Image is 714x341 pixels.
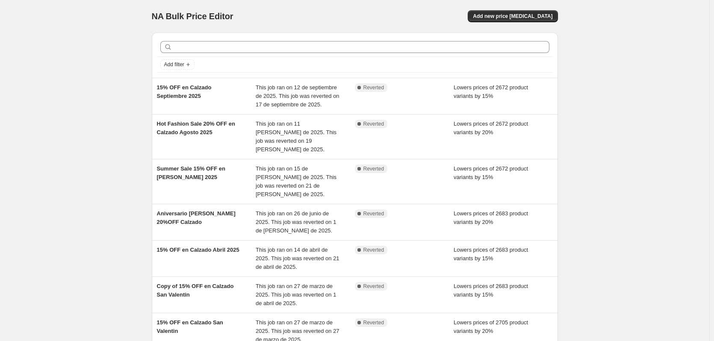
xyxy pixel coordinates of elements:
[164,61,184,68] span: Add filter
[363,283,384,290] span: Reverted
[157,121,235,135] span: Hot Fashion Sale 20% OFF en Calzado Agosto 2025
[454,84,528,99] span: Lowers prices of 2672 product variants by 15%
[160,59,195,70] button: Add filter
[256,84,339,108] span: This job ran on 12 de septiembre de 2025. This job was reverted on 17 de septiembre de 2025.
[256,283,336,306] span: This job ran on 27 de marzo de 2025. This job was reverted on 1 de abril de 2025.
[454,247,528,262] span: Lowers prices of 2683 product variants by 15%
[454,210,528,225] span: Lowers prices of 2683 product variants by 20%
[256,247,339,270] span: This job ran on 14 de abril de 2025. This job was reverted on 21 de abril de 2025.
[363,84,384,91] span: Reverted
[157,283,234,298] span: Copy of 15% OFF en Calzado San Valentin
[454,283,528,298] span: Lowers prices of 2683 product variants by 15%
[256,210,336,234] span: This job ran on 26 de junio de 2025. This job was reverted on 1 de [PERSON_NAME] de 2025.
[363,121,384,127] span: Reverted
[363,319,384,326] span: Reverted
[157,247,239,253] span: 15% OFF en Calzado Abril 2025
[363,210,384,217] span: Reverted
[468,10,558,22] button: Add new price [MEDICAL_DATA]
[157,84,212,99] span: 15% OFF en Calzado Septiembre 2025
[454,121,528,135] span: Lowers prices of 2672 product variants by 20%
[157,210,236,225] span: Aniversario [PERSON_NAME] 20%OFF Calzado
[454,165,528,180] span: Lowers prices of 2672 product variants by 15%
[473,13,552,20] span: Add new price [MEDICAL_DATA]
[152,12,233,21] span: NA Bulk Price Editor
[256,165,336,197] span: This job ran on 15 de [PERSON_NAME] de 2025. This job was reverted on 21 de [PERSON_NAME] de 2025.
[157,165,225,180] span: Summer Sale 15% OFF en [PERSON_NAME] 2025
[454,319,528,334] span: Lowers prices of 2705 product variants by 20%
[157,319,223,334] span: 15% OFF en Calzado San Valentin
[256,121,336,153] span: This job ran on 11 [PERSON_NAME] de 2025. This job was reverted on 19 [PERSON_NAME] de 2025.
[363,165,384,172] span: Reverted
[363,247,384,253] span: Reverted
